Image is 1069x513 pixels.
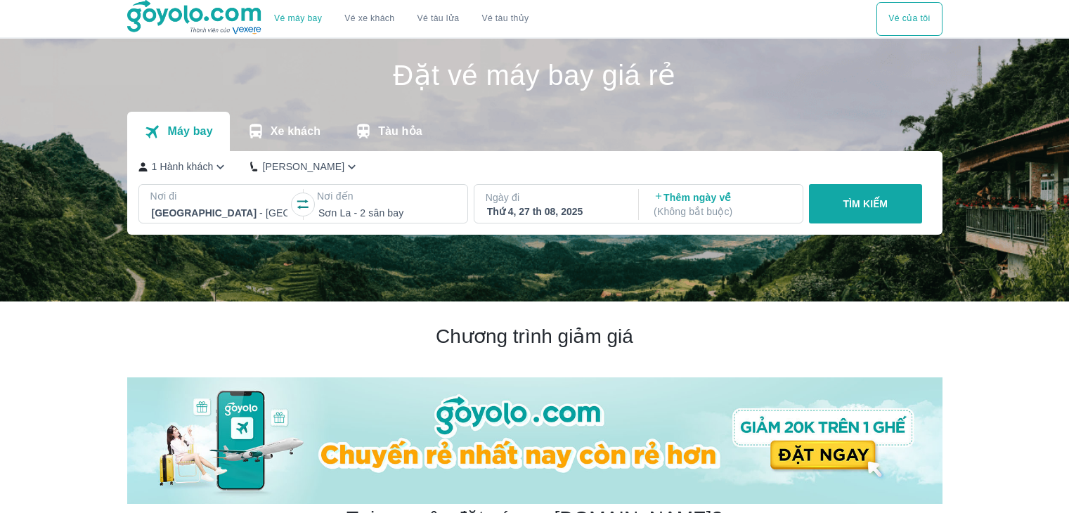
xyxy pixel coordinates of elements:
[127,61,942,89] h1: Đặt vé máy bay giá rẻ
[167,124,212,138] p: Máy bay
[876,2,942,36] div: choose transportation mode
[486,190,625,204] p: Ngày đi
[843,197,888,211] p: TÌM KIẾM
[406,2,471,36] a: Vé tàu lửa
[127,324,942,349] h2: Chương trình giảm giá
[127,112,439,151] div: transportation tabs
[378,124,422,138] p: Tàu hỏa
[470,2,540,36] button: Vé tàu thủy
[152,160,214,174] p: 1 Hành khách
[263,2,540,36] div: choose transportation mode
[809,184,922,223] button: TÌM KIẾM
[271,124,320,138] p: Xe khách
[317,189,456,203] p: Nơi đến
[262,160,344,174] p: [PERSON_NAME]
[274,13,322,24] a: Vé máy bay
[138,160,228,174] button: 1 Hành khách
[127,377,942,504] img: banner-home
[150,189,290,203] p: Nơi đi
[654,190,790,219] p: Thêm ngày về
[344,13,394,24] a: Vé xe khách
[654,204,790,219] p: ( Không bắt buộc )
[876,2,942,36] button: Vé của tôi
[250,160,359,174] button: [PERSON_NAME]
[487,204,623,219] div: Thứ 4, 27 th 08, 2025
